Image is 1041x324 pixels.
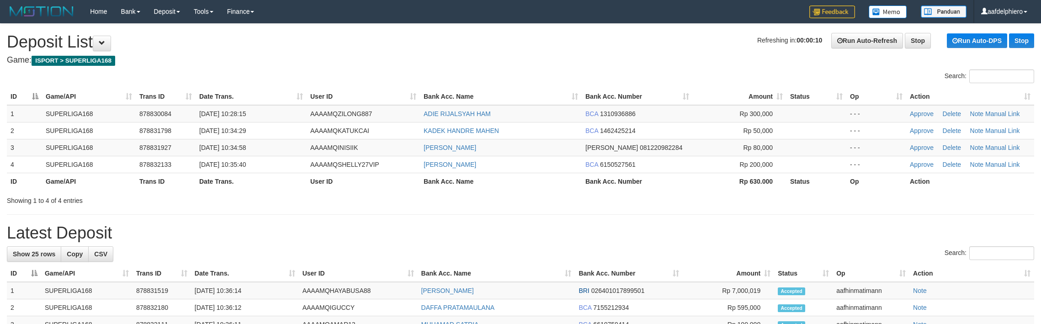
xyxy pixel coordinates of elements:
[913,304,927,311] a: Note
[7,224,1034,242] h1: Latest Deposit
[7,56,1034,65] h4: Game:
[833,282,909,299] td: aafhinmatimann
[943,161,961,168] a: Delete
[831,33,903,48] a: Run Auto-Refresh
[299,282,418,299] td: AAAAMQHAYABUSA88
[910,110,934,117] a: Approve
[985,127,1020,134] a: Manual Link
[593,304,629,311] span: Copy 7155212934 to clipboard
[797,37,822,44] strong: 00:00:10
[139,110,171,117] span: 878830084
[943,127,961,134] a: Delete
[133,282,191,299] td: 878831519
[41,265,133,282] th: Game/API: activate to sort column ascending
[7,5,76,18] img: MOTION_logo.png
[299,265,418,282] th: User ID: activate to sort column ascending
[693,173,786,190] th: Rp 630.000
[136,88,196,105] th: Trans ID: activate to sort column ascending
[693,88,786,105] th: Amount: activate to sort column ascending
[424,110,491,117] a: ADIE RIJALSYAH HAM
[191,265,299,282] th: Date Trans.: activate to sort column ascending
[7,246,61,262] a: Show 25 rows
[774,265,833,282] th: Status: activate to sort column ascending
[61,246,89,262] a: Copy
[1009,33,1034,48] a: Stop
[7,105,42,122] td: 1
[307,173,420,190] th: User ID
[310,144,358,151] span: AAAAMQINISIIK
[683,282,774,299] td: Rp 7,000,019
[846,88,906,105] th: Op: activate to sort column ascending
[42,173,136,190] th: Game/API
[579,287,589,294] span: BRI
[310,127,369,134] span: AAAAMQKATUKCAI
[985,110,1020,117] a: Manual Link
[420,173,582,190] th: Bank Acc. Name
[970,161,984,168] a: Note
[579,304,591,311] span: BCA
[88,246,113,262] a: CSV
[7,33,1034,51] h1: Deposit List
[970,144,984,151] a: Note
[846,105,906,122] td: - - -
[42,105,136,122] td: SUPERLIGA168
[7,156,42,173] td: 4
[191,282,299,299] td: [DATE] 10:36:14
[585,110,598,117] span: BCA
[869,5,907,18] img: Button%20Memo.svg
[905,33,931,48] a: Stop
[7,88,42,105] th: ID: activate to sort column descending
[585,127,598,134] span: BCA
[909,265,1034,282] th: Action: activate to sort column ascending
[310,161,379,168] span: AAAAMQSHELLY27VIP
[969,246,1034,260] input: Search:
[7,192,427,205] div: Showing 1 to 4 of 4 entries
[139,161,171,168] span: 878832133
[136,173,196,190] th: Trans ID
[600,161,636,168] span: Copy 6150527561 to clipboard
[307,88,420,105] th: User ID: activate to sort column ascending
[7,139,42,156] td: 3
[786,88,846,105] th: Status: activate to sort column ascending
[424,127,499,134] a: KADEK HANDRE MAHEN
[196,173,307,190] th: Date Trans.
[778,287,805,295] span: Accepted
[7,265,41,282] th: ID: activate to sort column descending
[139,127,171,134] span: 878831798
[743,127,773,134] span: Rp 50,000
[7,173,42,190] th: ID
[139,144,171,151] span: 878831927
[970,127,984,134] a: Note
[310,110,372,117] span: AAAAMQZILONG887
[42,122,136,139] td: SUPERLIGA168
[945,246,1034,260] label: Search:
[833,299,909,316] td: aafhinmatimann
[683,265,774,282] th: Amount: activate to sort column ascending
[13,250,55,258] span: Show 25 rows
[921,5,967,18] img: panduan.png
[786,173,846,190] th: Status
[906,88,1034,105] th: Action: activate to sort column ascending
[740,161,773,168] span: Rp 200,000
[846,156,906,173] td: - - -
[591,287,645,294] span: Copy 026401017899501 to clipboard
[94,250,107,258] span: CSV
[199,110,246,117] span: [DATE] 10:28:15
[585,144,638,151] span: [PERSON_NAME]
[640,144,682,151] span: Copy 081220982284 to clipboard
[7,282,41,299] td: 1
[42,156,136,173] td: SUPERLIGA168
[757,37,822,44] span: Refreshing in:
[199,161,246,168] span: [DATE] 10:35:40
[67,250,83,258] span: Copy
[424,144,476,151] a: [PERSON_NAME]
[846,122,906,139] td: - - -
[600,127,636,134] span: Copy 1462425214 to clipboard
[969,69,1034,83] input: Search:
[418,265,575,282] th: Bank Acc. Name: activate to sort column ascending
[191,299,299,316] td: [DATE] 10:36:12
[600,110,636,117] span: Copy 1310936886 to clipboard
[42,139,136,156] td: SUPERLIGA168
[32,56,115,66] span: ISPORT > SUPERLIGA168
[809,5,855,18] img: Feedback.jpg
